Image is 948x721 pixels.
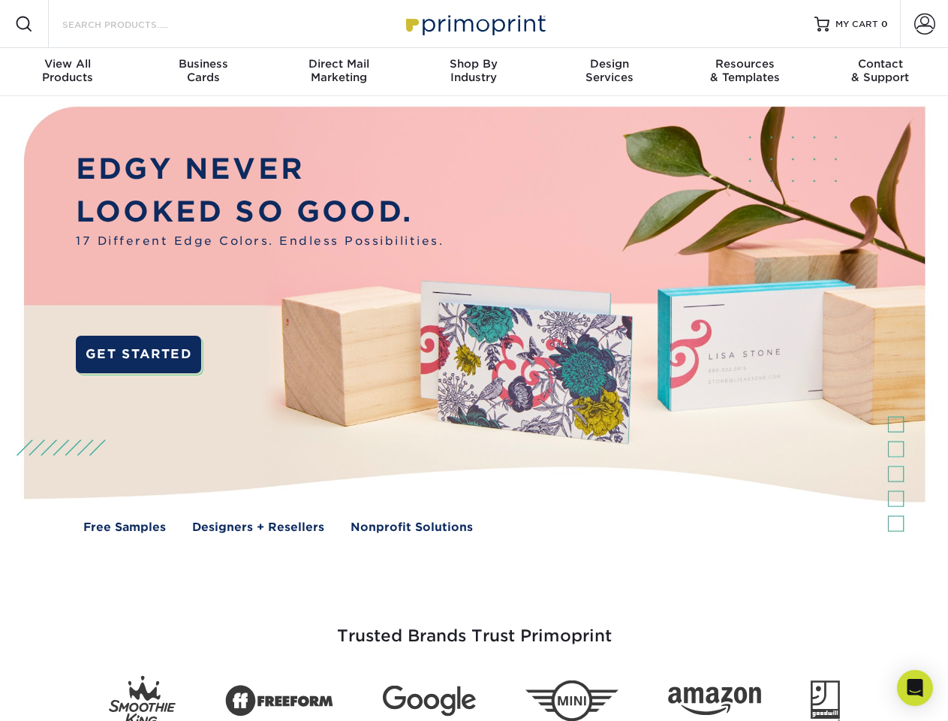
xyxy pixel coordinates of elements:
span: Business [135,57,270,71]
img: Amazon [668,687,761,716]
a: BusinessCards [135,48,270,96]
span: 0 [881,19,888,29]
a: Direct MailMarketing [271,48,406,96]
a: Contact& Support [813,48,948,96]
a: GET STARTED [76,336,201,373]
div: Marketing [271,57,406,84]
a: DesignServices [542,48,677,96]
span: Direct Mail [271,57,406,71]
div: Open Intercom Messenger [897,670,933,706]
p: EDGY NEVER [76,148,444,191]
a: Shop ByIndustry [406,48,541,96]
img: Primoprint [399,8,549,40]
div: & Templates [677,57,812,84]
span: Contact [813,57,948,71]
a: Resources& Templates [677,48,812,96]
a: Free Samples [83,519,166,536]
input: SEARCH PRODUCTS..... [61,15,207,33]
p: LOOKED SO GOOD. [76,191,444,234]
div: Services [542,57,677,84]
h3: Trusted Brands Trust Primoprint [35,590,913,664]
div: Industry [406,57,541,84]
span: Design [542,57,677,71]
a: Designers + Resellers [192,519,324,536]
div: & Support [813,57,948,84]
div: Cards [135,57,270,84]
a: Nonprofit Solutions [351,519,473,536]
span: 17 Different Edge Colors. Endless Possibilities. [76,233,444,250]
img: Google [383,686,476,716]
span: MY CART [835,18,878,31]
span: Shop By [406,57,541,71]
img: Goodwill [811,680,840,721]
span: Resources [677,57,812,71]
